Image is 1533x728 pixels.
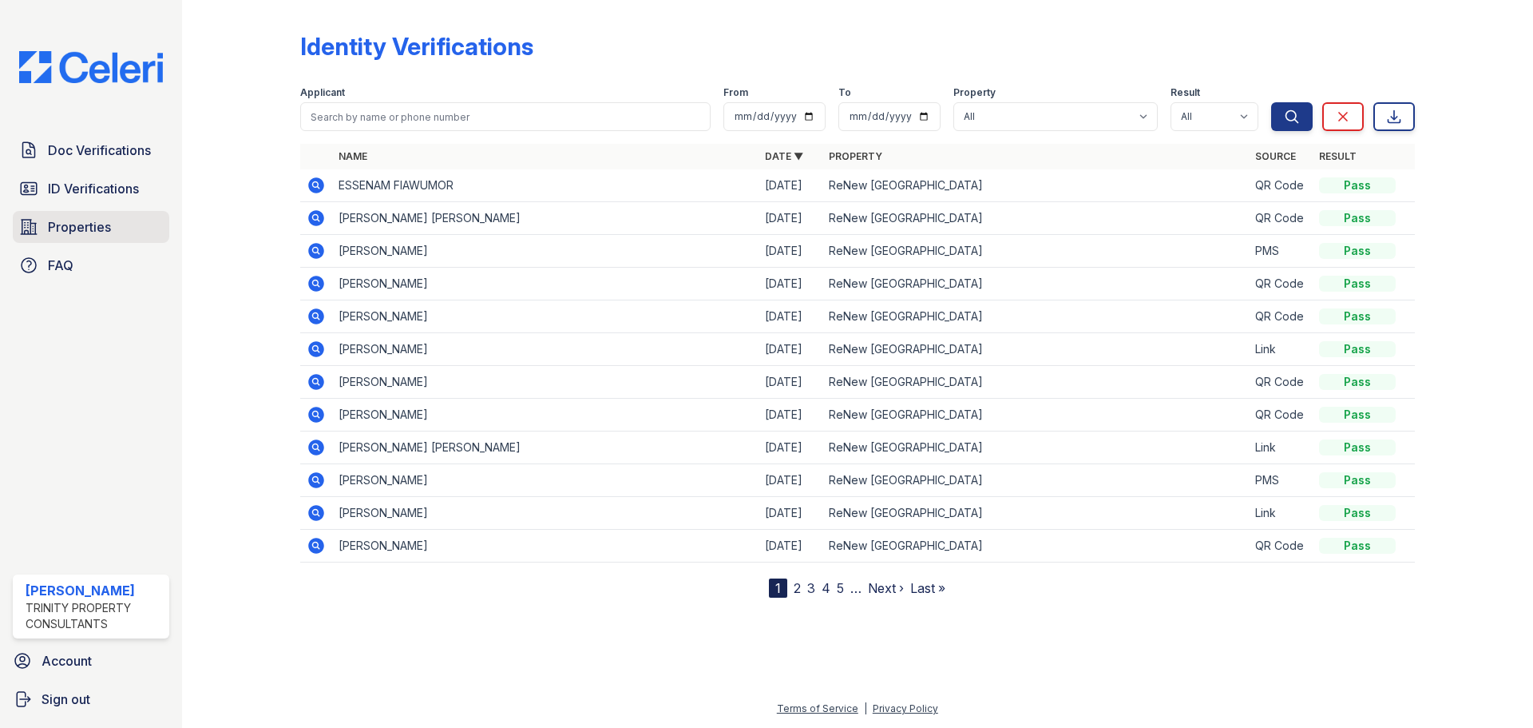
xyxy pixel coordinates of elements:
td: [PERSON_NAME] [PERSON_NAME] [332,432,759,464]
td: PMS [1249,464,1313,497]
span: Doc Verifications [48,141,151,160]
a: FAQ [13,249,169,281]
div: Pass [1319,210,1396,226]
a: Properties [13,211,169,243]
td: [PERSON_NAME] [332,300,759,333]
div: Pass [1319,440,1396,455]
a: Privacy Policy [873,702,938,714]
div: 1 [769,579,787,598]
a: Terms of Service [777,702,858,714]
td: [DATE] [759,432,822,464]
div: Pass [1319,374,1396,390]
a: 2 [794,580,801,596]
td: [PERSON_NAME] [332,497,759,530]
a: Date ▼ [765,150,803,162]
td: ReNew [GEOGRAPHIC_DATA] [822,268,1249,300]
td: [PERSON_NAME] [332,366,759,399]
label: To [838,86,851,99]
td: Link [1249,497,1313,530]
div: | [864,702,867,714]
td: QR Code [1249,530,1313,563]
td: ReNew [GEOGRAPHIC_DATA] [822,202,1249,235]
a: 4 [822,580,830,596]
td: ReNew [GEOGRAPHIC_DATA] [822,399,1249,432]
div: Pass [1319,276,1396,292]
span: Account [42,651,92,670]
label: Result [1171,86,1200,99]
a: Sign out [6,683,176,715]
td: ReNew [GEOGRAPHIC_DATA] [822,432,1249,464]
div: Pass [1319,505,1396,521]
td: [PERSON_NAME] [332,268,759,300]
td: ReNew [GEOGRAPHIC_DATA] [822,464,1249,497]
input: Search by name or phone number [300,102,711,131]
td: [DATE] [759,464,822,497]
td: ESSENAM FIAWUMOR [332,169,759,202]
td: QR Code [1249,169,1313,202]
td: [DATE] [759,399,822,432]
div: Pass [1319,341,1396,357]
span: FAQ [48,256,73,275]
a: Doc Verifications [13,134,169,166]
div: Pass [1319,472,1396,488]
td: [DATE] [759,169,822,202]
div: Pass [1319,407,1396,423]
td: [DATE] [759,497,822,530]
span: ID Verifications [48,179,139,198]
a: Last » [910,580,945,596]
a: Next › [868,580,904,596]
td: [PERSON_NAME] [PERSON_NAME] [332,202,759,235]
td: ReNew [GEOGRAPHIC_DATA] [822,169,1249,202]
span: … [850,579,862,598]
td: QR Code [1249,300,1313,333]
div: [PERSON_NAME] [26,581,163,600]
td: ReNew [GEOGRAPHIC_DATA] [822,300,1249,333]
td: Link [1249,333,1313,366]
div: Pass [1319,243,1396,259]
td: [PERSON_NAME] [332,333,759,366]
td: QR Code [1249,202,1313,235]
td: ReNew [GEOGRAPHIC_DATA] [822,530,1249,563]
label: From [723,86,748,99]
td: QR Code [1249,268,1313,300]
td: [DATE] [759,268,822,300]
a: 5 [837,580,844,596]
td: QR Code [1249,366,1313,399]
div: Pass [1319,177,1396,193]
td: QR Code [1249,399,1313,432]
td: ReNew [GEOGRAPHIC_DATA] [822,333,1249,366]
label: Applicant [300,86,345,99]
td: ReNew [GEOGRAPHIC_DATA] [822,235,1249,268]
label: Property [953,86,996,99]
div: Pass [1319,308,1396,324]
td: PMS [1249,235,1313,268]
div: Identity Verifications [300,32,533,61]
div: Pass [1319,538,1396,554]
td: [DATE] [759,300,822,333]
td: [DATE] [759,202,822,235]
span: Properties [48,217,111,237]
td: [PERSON_NAME] [332,235,759,268]
a: Property [829,150,882,162]
td: [PERSON_NAME] [332,530,759,563]
td: [PERSON_NAME] [332,464,759,497]
td: [DATE] [759,366,822,399]
a: Source [1255,150,1296,162]
td: [PERSON_NAME] [332,399,759,432]
td: Link [1249,432,1313,464]
a: ID Verifications [13,173,169,205]
img: CE_Logo_Blue-a8612792a0a2168367f1c8372b55b34899dd931a85d93a1a3d3e32e68fde9ad4.png [6,51,176,83]
td: [DATE] [759,333,822,366]
a: Account [6,645,176,677]
td: [DATE] [759,235,822,268]
div: Trinity Property Consultants [26,600,163,632]
td: ReNew [GEOGRAPHIC_DATA] [822,366,1249,399]
td: [DATE] [759,530,822,563]
a: Name [339,150,367,162]
a: Result [1319,150,1357,162]
a: 3 [807,580,815,596]
td: ReNew [GEOGRAPHIC_DATA] [822,497,1249,530]
span: Sign out [42,690,90,709]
